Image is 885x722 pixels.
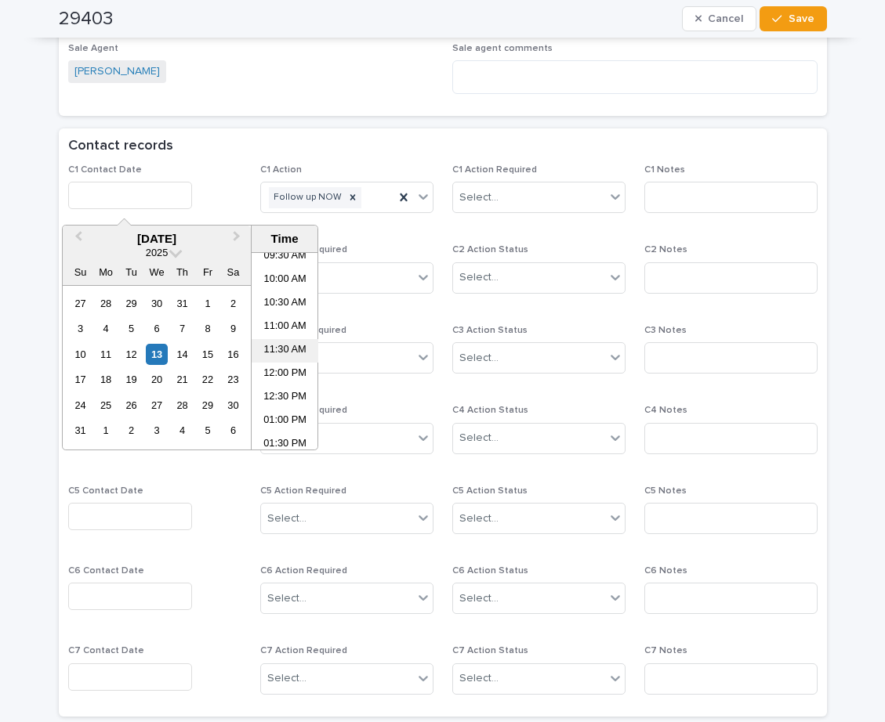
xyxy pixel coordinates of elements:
div: Choose Saturday, August 2nd, 2025 [223,293,244,314]
div: We [146,262,167,283]
div: Select... [267,670,306,687]
div: Choose Saturday, September 6th, 2025 [223,420,244,441]
div: Choose Sunday, August 24th, 2025 [70,395,91,416]
h2: Contact records [68,138,173,155]
div: Choose Saturday, August 9th, 2025 [223,318,244,339]
div: Select... [459,511,499,527]
span: C4 Notes [644,406,687,415]
span: C1 Action [260,165,302,175]
div: Choose Friday, August 29th, 2025 [197,395,218,416]
div: Choose Monday, September 1st, 2025 [96,420,117,441]
div: Follow up NOW [269,187,344,208]
span: C7 Action Required [260,646,347,655]
div: Select... [267,511,306,527]
div: Choose Thursday, August 28th, 2025 [172,395,193,416]
span: C3 Notes [644,326,687,335]
div: Choose Friday, August 22nd, 2025 [197,369,218,390]
span: C5 Action Required [260,486,346,496]
div: Choose Tuesday, August 19th, 2025 [121,369,142,390]
span: C7 Action Status [452,646,528,655]
div: Choose Wednesday, August 27th, 2025 [146,395,167,416]
div: Choose Sunday, August 3rd, 2025 [70,318,91,339]
div: month 2025-08 [67,291,245,443]
div: Time [256,232,314,246]
div: Choose Wednesday, August 6th, 2025 [146,318,167,339]
div: Choose Tuesday, July 29th, 2025 [121,293,142,314]
li: 01:30 PM [252,433,318,457]
span: C2 Notes [644,245,687,255]
div: Select... [459,269,499,286]
span: C1 Notes [644,165,685,175]
div: Th [172,262,193,283]
div: [DATE] [63,232,251,246]
span: C4 Action Status [452,406,528,415]
div: Sa [223,262,244,283]
span: Sale Agent [68,44,118,53]
button: Save [760,6,826,31]
div: Su [70,262,91,283]
div: Select... [459,350,499,366]
div: Choose Monday, August 18th, 2025 [96,369,117,390]
div: Choose Saturday, August 30th, 2025 [223,395,244,416]
li: 11:00 AM [252,316,318,339]
div: Select... [459,430,499,446]
div: Select... [459,190,499,206]
div: Choose Monday, August 25th, 2025 [96,395,117,416]
div: Choose Saturday, August 23rd, 2025 [223,369,244,390]
div: Choose Tuesday, August 12th, 2025 [121,344,142,365]
div: Choose Thursday, September 4th, 2025 [172,420,193,441]
span: C3 Action Status [452,326,528,335]
li: 12:00 PM [252,363,318,386]
button: Next Month [226,227,251,252]
span: C6 Contact Date [68,566,144,576]
div: Choose Wednesday, August 20th, 2025 [146,369,167,390]
div: Select... [459,670,499,687]
div: Choose Wednesday, September 3rd, 2025 [146,420,167,441]
div: Select... [267,590,306,607]
li: 10:30 AM [252,292,318,316]
div: Choose Wednesday, August 13th, 2025 [146,344,167,365]
span: C7 Contact Date [68,646,144,655]
div: Choose Tuesday, August 26th, 2025 [121,395,142,416]
button: Previous Month [64,227,89,252]
span: C2 Action Status [452,245,528,255]
div: Choose Tuesday, August 5th, 2025 [121,318,142,339]
div: Fr [197,262,218,283]
span: C6 Notes [644,566,687,576]
button: Cancel [682,6,757,31]
div: Choose Thursday, July 31st, 2025 [172,293,193,314]
span: Cancel [708,13,743,24]
span: C5 Action Status [452,486,528,496]
div: Choose Thursday, August 21st, 2025 [172,369,193,390]
div: Choose Monday, August 11th, 2025 [96,344,117,365]
span: 2025 [146,247,168,258]
div: Choose Sunday, August 17th, 2025 [70,369,91,390]
div: Choose Friday, August 1st, 2025 [197,293,218,314]
li: 01:00 PM [252,410,318,433]
div: Choose Tuesday, September 2nd, 2025 [121,420,142,441]
span: C1 Action Required [452,165,537,175]
div: Choose Monday, July 28th, 2025 [96,293,117,314]
span: C5 Contact Date [68,486,143,496]
li: 12:30 PM [252,386,318,410]
span: Save [789,13,814,24]
div: Mo [96,262,117,283]
div: Choose Sunday, August 10th, 2025 [70,344,91,365]
div: Choose Thursday, August 7th, 2025 [172,318,193,339]
span: C7 Notes [644,646,687,655]
div: Choose Friday, September 5th, 2025 [197,420,218,441]
span: C1 Contact Date [68,165,142,175]
span: Sale agent comments [452,44,553,53]
span: C6 Action Required [260,566,347,576]
li: 09:30 AM [252,245,318,269]
div: Choose Thursday, August 14th, 2025 [172,344,193,365]
h2: 29403 [59,8,113,31]
div: Choose Friday, August 15th, 2025 [197,344,218,365]
li: 10:00 AM [252,269,318,292]
a: [PERSON_NAME] [74,63,160,80]
div: Choose Sunday, July 27th, 2025 [70,293,91,314]
span: C5 Notes [644,486,687,496]
span: C6 Action Status [452,566,528,576]
div: Choose Sunday, August 31st, 2025 [70,420,91,441]
li: 11:30 AM [252,339,318,363]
